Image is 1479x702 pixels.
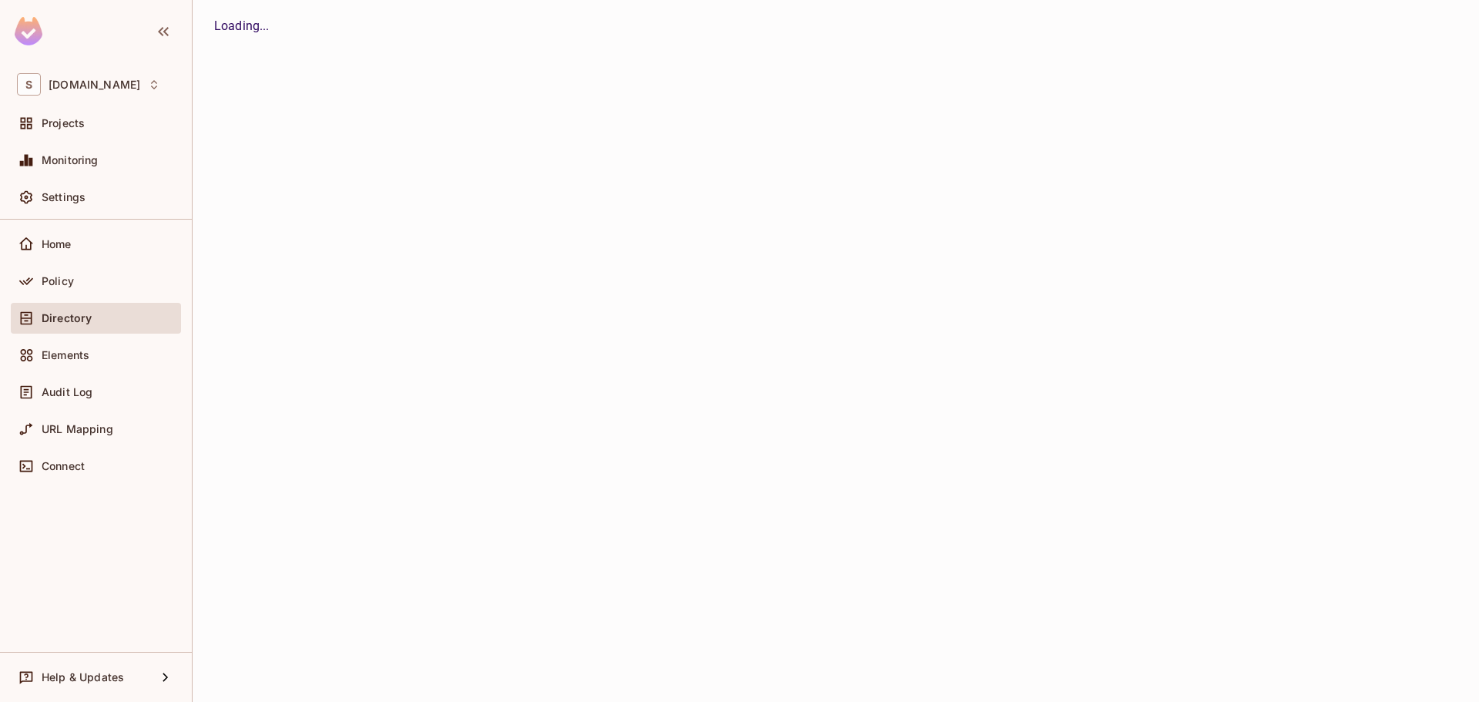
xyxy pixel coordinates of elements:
span: Monitoring [42,154,99,166]
span: Home [42,238,72,250]
span: Policy [42,275,74,287]
div: Loading... [214,17,1457,35]
span: S [17,73,41,96]
span: Connect [42,460,85,472]
span: Elements [42,349,89,361]
span: Workspace: savameta.com [49,79,140,91]
span: URL Mapping [42,423,113,435]
span: Help & Updates [42,671,124,684]
span: Projects [42,117,85,129]
img: SReyMgAAAABJRU5ErkJggg== [15,17,42,45]
span: Settings [42,191,86,203]
span: Directory [42,312,92,324]
span: Audit Log [42,386,92,398]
